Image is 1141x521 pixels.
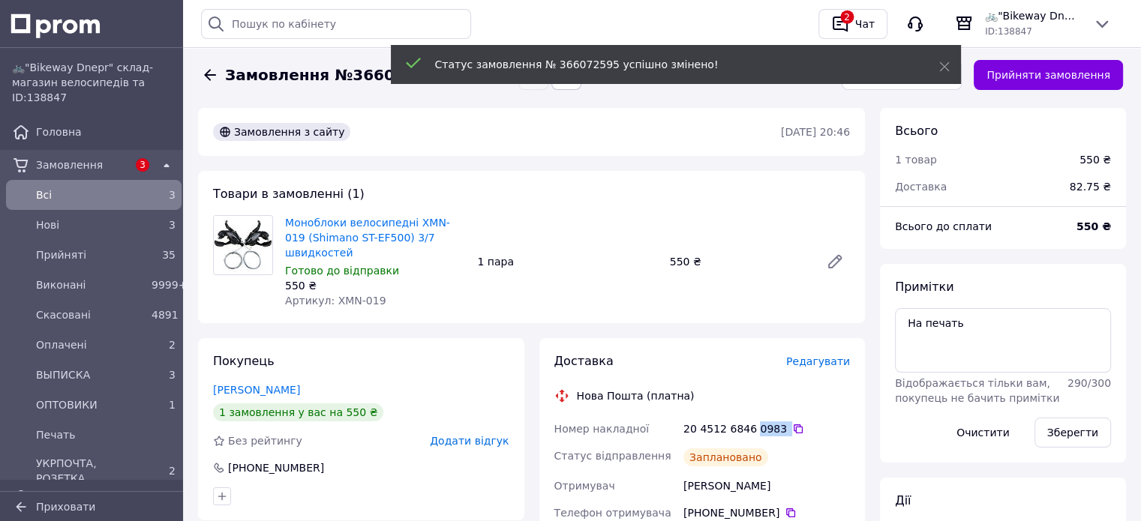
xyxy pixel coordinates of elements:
[895,377,1059,404] span: Відображається тільки вам, покупець не бачить примітки
[818,9,887,39] button: 2Чат
[895,181,947,193] span: Доставка
[213,403,383,421] div: 1 замовлення у вас на 550 ₴
[12,60,176,90] span: 🚲"Bikeway Dnepr" склад-магазин велосипедів та комплектуючих
[895,280,953,294] span: Примітки
[36,187,146,202] span: Всi
[895,308,1111,373] textarea: На печать
[554,354,614,368] span: Доставка
[1034,418,1111,448] button: Зберегти
[213,384,300,396] a: [PERSON_NAME]
[430,435,509,447] span: Додати відгук
[554,423,650,435] span: Номер накладної
[974,60,1123,90] button: Прийняти замовлення
[36,337,146,352] span: Оплачені
[985,26,1032,37] span: ID: 138847
[285,265,399,277] span: Готово до відправки
[471,251,663,272] div: 1 пара
[820,247,850,277] a: Редагувати
[225,64,446,86] span: Замовлення №366072595
[895,154,937,166] span: 1 товар
[213,123,350,141] div: Замовлення з сайту
[1067,377,1111,389] span: 290 / 300
[683,505,850,520] div: [PHONE_NUMBER]
[36,397,146,412] span: ОПТОВИКИ
[944,418,1022,448] button: Очистити
[36,490,152,505] span: Товари та послуги
[213,187,365,201] span: Товари в замовленні (1)
[162,249,176,261] span: 35
[985,8,1081,23] span: 🚲"Bikeway Dnepr" склад-магазин велосипедів та комплектуючих
[213,354,275,368] span: Покупець
[169,189,176,201] span: 3
[895,493,911,508] span: Дії
[36,456,146,486] span: УКРПОЧТА, РОЗЕТКА
[152,279,187,291] span: 9999+
[36,124,176,139] span: Головна
[12,91,67,103] span: ID: 138847
[169,399,176,411] span: 1
[136,158,149,172] span: 3
[169,369,176,381] span: 3
[1076,220,1111,232] b: 550 ₴
[683,421,850,436] div: 20 4512 6846 0983
[36,427,176,442] span: Печать
[36,307,146,322] span: Скасовані
[554,480,615,492] span: Отримувач
[285,278,465,293] div: 550 ₴
[285,217,450,259] a: Моноблоки велосипедні XMN-019 (Shimano ST-EF500) 3/7 швидкостей
[36,217,146,232] span: Нові
[554,507,671,519] span: Телефон отримувача
[169,465,176,477] span: 2
[36,277,146,292] span: Виконані
[895,124,938,138] span: Всього
[36,157,128,172] span: Замовлення
[554,450,671,462] span: Статус відправлення
[683,448,768,466] div: Заплановано
[781,126,850,138] time: [DATE] 20:46
[201,9,471,39] input: Пошук по кабінету
[152,309,179,321] span: 4891
[852,13,878,35] div: Чат
[36,247,146,262] span: Прийняті
[36,367,146,382] span: ВЫПИСКА
[169,219,176,231] span: 3
[1079,152,1111,167] div: 550 ₴
[786,355,850,367] span: Редагувати
[1061,170,1120,203] div: 82.75 ₴
[664,251,814,272] div: 550 ₴
[214,216,272,274] img: Моноблоки велосипедні XMN-019 (Shimano ST-EF500) 3/7 швидкостей
[227,460,326,475] div: [PHONE_NUMBER]
[573,388,698,403] div: Нова Пошта (платна)
[169,339,176,351] span: 2
[895,220,992,232] span: Всього до сплати
[435,57,902,72] div: Статус замовлення № 366072595 успішно змінено!
[680,472,853,499] div: [PERSON_NAME]
[36,501,95,513] span: Приховати
[285,295,386,307] span: Артикул: XMN-019
[228,435,302,447] span: Без рейтингу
